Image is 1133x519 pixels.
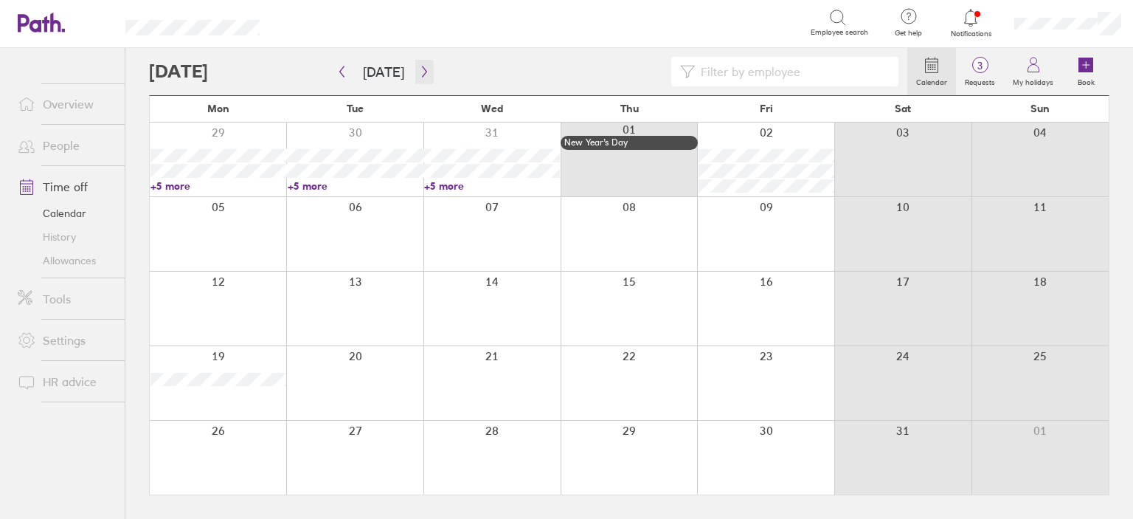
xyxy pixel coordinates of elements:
span: 3 [956,60,1004,72]
a: Tools [6,284,125,314]
span: Employee search [811,28,868,37]
a: Time off [6,172,125,202]
a: Allowances [6,249,125,272]
span: Wed [481,103,503,114]
a: Calendar [6,202,125,225]
label: My holidays [1004,74,1062,87]
button: [DATE] [351,60,416,84]
div: Search [299,16,337,29]
a: +5 more [288,179,423,193]
span: Mon [207,103,229,114]
span: Tue [347,103,364,114]
span: Thu [620,103,639,114]
span: Sat [895,103,911,114]
span: Fri [760,103,773,114]
span: Get help [884,29,932,38]
a: People [6,131,125,160]
a: HR advice [6,367,125,396]
label: Requests [956,74,1004,87]
a: Book [1062,48,1109,95]
label: Book [1069,74,1103,87]
div: New Year’s Day [564,137,694,148]
a: Notifications [947,7,995,38]
span: Sun [1030,103,1050,114]
a: Settings [6,326,125,355]
span: Notifications [947,30,995,38]
a: My holidays [1004,48,1062,95]
a: History [6,225,125,249]
label: Calendar [907,74,956,87]
a: +5 more [150,179,286,193]
a: Calendar [907,48,956,95]
a: +5 more [424,179,560,193]
input: Filter by employee [695,58,890,86]
a: 3Requests [956,48,1004,95]
a: Overview [6,89,125,119]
